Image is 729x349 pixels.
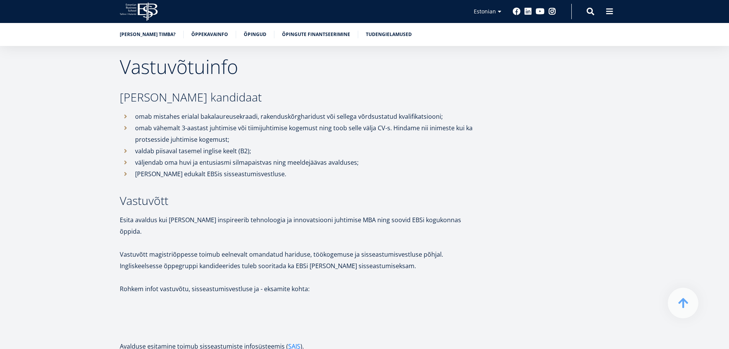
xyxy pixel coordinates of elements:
[366,31,412,38] a: Tudengielamused
[548,8,556,15] a: Instagram
[9,75,75,82] span: Üheaastane eestikeelne MBA
[135,168,483,180] p: [PERSON_NAME] edukalt EBSis sisseastumisvestluse.
[2,85,7,90] input: Kaheaastane MBA
[120,57,483,76] h2: Vastuvõtuinfo
[120,195,483,206] h3: Vastuvõtt
[191,31,228,38] a: Õppekavainfo
[120,122,483,145] li: omab vähemalt 3-aastast juhtimise või tiimijuhtimise kogemust ning toob selle välja CV-s. Hindame...
[120,157,483,168] li: väljendab oma huvi ja entusiasmi silmapaistvas ning meeldejäävas avalduses;
[120,92,483,103] h3: [PERSON_NAME] kandidaat
[120,31,176,38] a: [PERSON_NAME] TIMBA?
[120,145,483,157] li: valdab piisaval tasemel inglise keelt (B2);
[120,249,483,272] p: Vastuvõtt magistriõppesse toimub eelnevalt omandatud hariduse, töökogemuse ja sisseastumisvestlus...
[120,111,483,122] li: omab mistahes erialal bakalaureusekraadi, rakenduskõrgharidust või sellega võrdsustatud kvalifika...
[120,283,483,295] p: Rohkem infot vastuvõtu, sisseastumisvestluse ja - eksamite kohta:
[182,0,217,7] span: Perekonnanimi
[282,31,350,38] a: Õpingute finantseerimine
[9,95,113,102] span: Tehnoloogia ja innovatsiooni juhtimine (MBA)
[244,31,266,38] a: Õpingud
[2,75,7,80] input: Üheaastane eestikeelne MBA
[536,8,545,15] a: Youtube
[2,95,7,100] input: Tehnoloogia ja innovatsiooni juhtimine (MBA)
[524,8,532,15] a: Linkedin
[120,214,483,237] p: Esita avaldus kui [PERSON_NAME] inspireerib tehnoloogia ja innovatsiooni juhtimise MBA ning soovi...
[513,8,520,15] a: Facebook
[9,85,50,92] span: Kaheaastane MBA
[120,306,206,329] iframe: Embedded CTA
